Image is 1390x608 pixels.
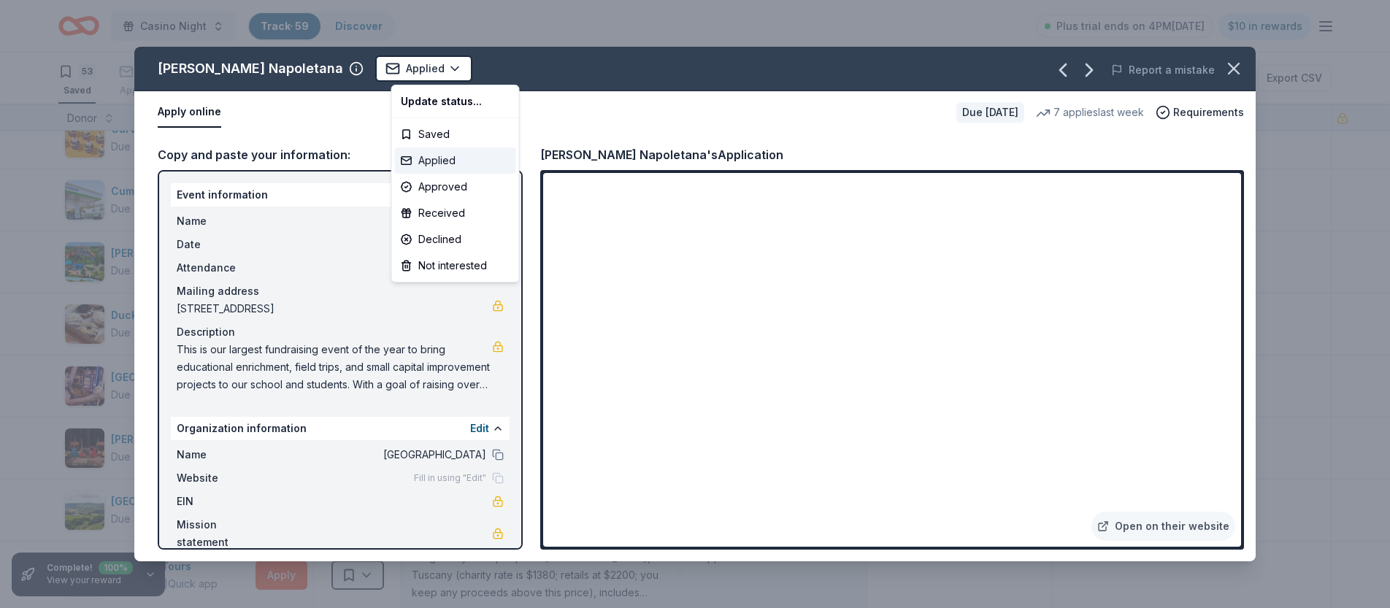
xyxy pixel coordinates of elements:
[395,174,516,200] div: Approved
[395,253,516,279] div: Not interested
[395,88,516,115] div: Update status...
[395,147,516,174] div: Applied
[395,226,516,253] div: Declined
[395,121,516,147] div: Saved
[395,200,516,226] div: Received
